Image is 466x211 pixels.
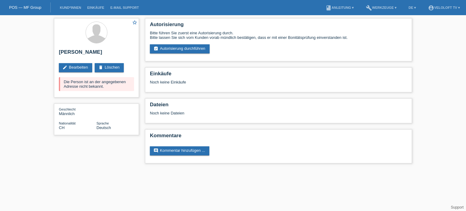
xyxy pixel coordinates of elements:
[84,6,107,9] a: Einkäufe
[150,146,209,155] a: commentKommentar hinzufügen ...
[150,133,407,142] h2: Kommentare
[150,80,407,89] div: Noch keine Einkäufe
[150,102,407,111] h2: Dateien
[132,20,137,25] i: star_border
[150,111,335,115] div: Noch keine Dateien
[9,5,41,10] a: POS — MF Group
[96,121,109,125] span: Sprache
[406,6,419,9] a: DE ▾
[154,46,158,51] i: assignment_turned_in
[425,6,463,9] a: account_circleVeloLoft TV ▾
[150,31,407,40] div: Bitte führen Sie zuerst eine Autorisierung durch. Bitte lassen Sie sich vom Kunden vorab mündlich...
[150,22,407,31] h2: Autorisierung
[62,65,67,70] i: edit
[59,121,76,125] span: Nationalität
[428,5,434,11] i: account_circle
[451,205,464,209] a: Support
[132,20,137,26] a: star_border
[150,71,407,80] h2: Einkäufe
[363,6,400,9] a: buildWerkzeuge ▾
[96,125,111,130] span: Deutsch
[59,49,134,58] h2: [PERSON_NAME]
[59,107,96,116] div: Männlich
[107,6,142,9] a: E-Mail Support
[59,63,92,72] a: editBearbeiten
[57,6,84,9] a: Kund*innen
[59,107,76,111] span: Geschlecht
[150,44,210,53] a: assignment_turned_inAutorisierung durchführen
[95,63,124,72] a: deleteLöschen
[59,77,134,91] div: Die Person ist an der angegebenen Adresse nicht bekannt.
[366,5,372,11] i: build
[59,125,65,130] span: Schweiz
[326,5,332,11] i: book
[322,6,357,9] a: bookAnleitung ▾
[98,65,103,70] i: delete
[154,148,158,153] i: comment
